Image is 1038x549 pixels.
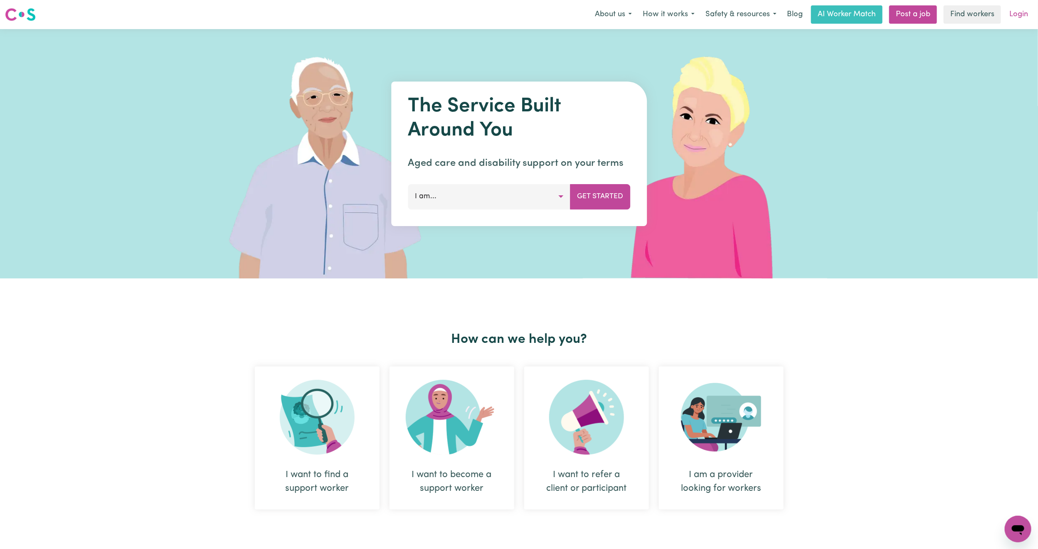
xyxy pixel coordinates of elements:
[659,367,784,510] div: I am a provider looking for workers
[406,380,498,455] img: Become Worker
[1005,516,1031,542] iframe: Button to launch messaging window, conversation in progress
[408,184,570,209] button: I am...
[944,5,1001,24] a: Find workers
[549,380,624,455] img: Refer
[390,367,514,510] div: I want to become a support worker
[570,184,630,209] button: Get Started
[637,6,700,23] button: How it works
[782,5,808,24] a: Blog
[255,367,380,510] div: I want to find a support worker
[544,468,629,495] div: I want to refer a client or participant
[524,367,649,510] div: I want to refer a client or participant
[5,7,36,22] img: Careseekers logo
[811,5,883,24] a: AI Worker Match
[5,5,36,24] a: Careseekers logo
[408,95,630,143] h1: The Service Built Around You
[589,6,637,23] button: About us
[280,380,355,455] img: Search
[679,468,764,495] div: I am a provider looking for workers
[409,468,494,495] div: I want to become a support worker
[250,332,789,347] h2: How can we help you?
[700,6,782,23] button: Safety & resources
[889,5,937,24] a: Post a job
[681,380,762,455] img: Provider
[275,468,360,495] div: I want to find a support worker
[1004,5,1033,24] a: Login
[408,156,630,171] p: Aged care and disability support on your terms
